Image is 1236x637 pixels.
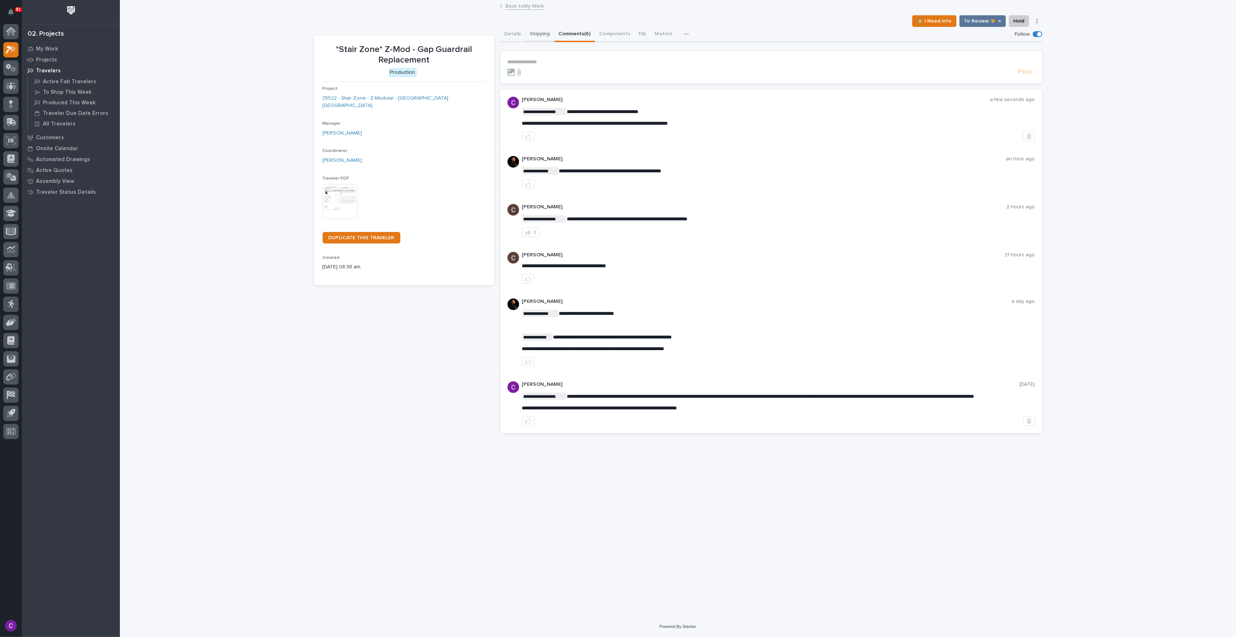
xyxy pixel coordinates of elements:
[36,68,61,74] p: Travelers
[912,15,957,27] button: ⏳ I Need Info
[1009,15,1029,27] button: Hold
[508,204,519,216] img: AGNmyxaji213nCK4JzPdPN3H3CMBhXDSA2tJ_sy3UIa5=s96-c
[522,299,1012,305] p: [PERSON_NAME]
[28,119,120,129] a: All Travelers
[522,357,534,366] button: like this post
[389,68,417,77] div: Production
[659,624,696,629] a: Powered By Stacker
[36,189,96,196] p: Traveler Status Details
[1014,17,1025,25] span: Hold
[36,156,90,163] p: Automated Drawings
[522,156,1006,162] p: [PERSON_NAME]
[3,4,19,20] button: Notifications
[28,76,120,87] a: Active Fab Travelers
[651,27,677,42] button: Metrics
[22,187,120,197] a: Traveler Status Details
[508,381,519,393] img: AItbvmm9XFGwq9MR7ZO9lVE1d7-1VhVxQizPsTd1Fh95=s96-c
[508,299,519,310] img: zmKUmRVDQjmBLfnAs97p
[43,121,76,127] p: All Travelers
[36,46,58,52] p: My Work
[534,230,536,235] div: 1
[508,156,519,168] img: zmKUmRVDQjmBLfnAs97p
[36,57,57,63] p: Projects
[505,1,544,10] a: Back toMy Work
[990,97,1035,103] p: a few seconds ago
[526,27,554,42] button: Shipping
[43,89,92,96] p: To Shop This Week
[522,132,534,141] button: like this post
[43,79,96,85] p: Active Fab Travelers
[554,27,595,42] button: Comments (6)
[522,381,1020,388] p: [PERSON_NAME]
[22,65,120,76] a: Travelers
[22,176,120,187] a: Assembly View
[522,204,1007,210] p: [PERSON_NAME]
[323,129,362,137] a: [PERSON_NAME]
[328,235,395,240] span: DUPLICATE THIS TRAVELER
[508,252,519,264] img: AGNmyxaji213nCK4JzPdPN3H3CMBhXDSA2tJ_sy3UIa5=s96-c
[1018,68,1032,76] span: Post
[508,97,519,108] img: AItbvmm9XFGwq9MR7ZO9lVE1d7-1VhVxQizPsTd1Fh95=s96-c
[323,44,486,65] p: *Stair Zone* Z-Mod - Gap Guardrail Replacement
[22,43,120,54] a: My Work
[1015,31,1030,37] p: Follow
[28,108,120,118] a: Traveler Due Date Errors
[1012,299,1035,305] p: a day ago
[323,232,400,244] a: DUPLICATE THIS TRAVELER
[28,30,64,38] div: 02. Projects
[36,145,78,152] p: Onsite Calendar
[43,110,108,117] p: Traveler Due Date Errors
[1007,204,1035,210] p: 2 hours ago
[323,149,348,153] span: Coordinator
[323,95,486,110] a: 25522 - Stair Zone - Z-Modular - [GEOGRAPHIC_DATA] [GEOGRAPHIC_DATA]
[64,4,78,17] img: Workspace Logo
[522,180,534,189] button: like this post
[1006,156,1035,162] p: an hour ago
[1023,416,1035,426] button: Delete post
[1020,381,1035,388] p: [DATE]
[22,54,120,65] a: Projects
[36,167,73,174] p: Active Quotes
[500,27,526,42] button: Details
[22,143,120,154] a: Onsite Calendar
[522,252,1005,258] p: [PERSON_NAME]
[22,165,120,176] a: Active Quotes
[960,15,1006,27] button: To Review 👨‍🏭 →
[28,97,120,108] a: Produced This Week
[522,416,534,426] button: like this post
[1005,252,1035,258] p: 21 hours ago
[22,132,120,143] a: Customers
[522,228,540,237] button: 1
[964,17,1001,25] span: To Review 👨‍🏭 →
[16,7,21,12] p: 91
[9,9,19,20] div: Notifications91
[635,27,651,42] button: FAI
[1023,132,1035,141] button: Delete post
[22,154,120,165] a: Automated Drawings
[522,274,534,284] button: like this post
[323,256,340,260] span: Created
[917,17,952,25] span: ⏳ I Need Info
[323,263,486,271] p: [DATE] 08:38 am
[28,87,120,97] a: To Shop This Week
[1015,68,1035,76] button: Post
[36,178,74,185] p: Assembly View
[323,121,341,126] span: Manager
[323,87,338,91] span: Project
[522,97,990,103] p: [PERSON_NAME]
[323,176,350,181] span: Traveler PDF
[36,135,64,141] p: Customers
[3,618,19,633] button: users-avatar
[595,27,635,42] button: Components
[323,157,362,164] a: [PERSON_NAME]
[43,100,96,106] p: Produced This Week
